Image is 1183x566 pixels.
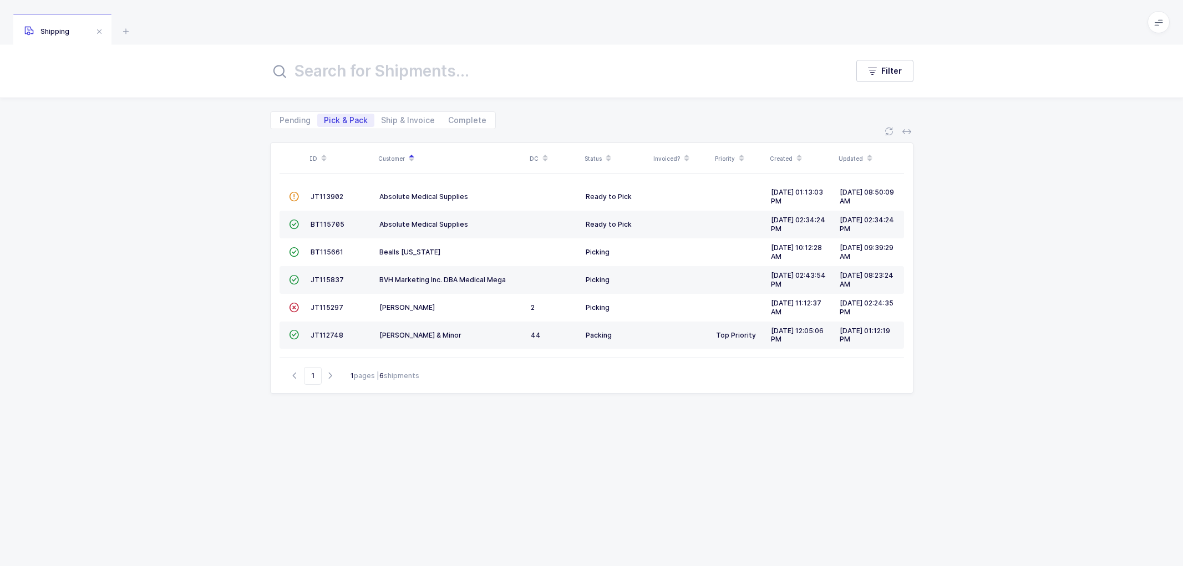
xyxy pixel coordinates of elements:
[289,330,299,339] span: 
[381,116,435,124] span: Ship & Invoice
[840,188,894,205] span: [DATE] 08:50:09 AM
[585,149,647,168] div: Status
[289,303,299,312] span: 
[379,276,506,284] span: BVH Marketing Inc. DBA Medical Mega
[840,216,894,233] span: [DATE] 02:34:24 PM
[586,303,610,312] span: Picking
[280,116,311,124] span: Pending
[530,149,578,168] div: DC
[270,58,834,84] input: Search for Shipments...
[771,327,824,344] span: [DATE] 12:05:06 PM
[311,248,343,256] span: BT115661
[771,243,822,261] span: [DATE] 10:12:28 AM
[289,220,299,228] span: 
[586,192,632,201] span: Ready to Pick
[771,299,821,316] span: [DATE] 11:12:37 AM
[309,149,372,168] div: ID
[351,371,419,381] div: pages | shipments
[840,327,890,344] span: [DATE] 01:12:19 PM
[840,271,893,288] span: [DATE] 08:23:24 AM
[586,248,610,256] span: Picking
[839,149,901,168] div: Updated
[586,276,610,284] span: Picking
[715,149,763,168] div: Priority
[770,149,832,168] div: Created
[324,116,368,124] span: Pick & Pack
[304,367,322,385] span: Go to
[311,276,344,284] span: JT115837
[881,65,902,77] span: Filter
[379,371,384,380] b: 6
[840,299,893,316] span: [DATE] 02:24:35 PM
[856,60,913,82] button: Filter
[311,192,343,201] span: JT113902
[379,248,440,256] span: Bealls [US_STATE]
[289,276,299,284] span: 
[379,220,468,228] span: Absolute Medical Supplies
[311,220,344,228] span: BT115705
[586,331,612,339] span: Packing
[448,116,486,124] span: Complete
[771,188,823,205] span: [DATE] 01:13:03 PM
[378,149,523,168] div: Customer
[586,220,632,228] span: Ready to Pick
[311,303,343,312] span: JT115297
[771,216,825,233] span: [DATE] 02:34:24 PM
[351,371,354,380] b: 1
[289,192,299,201] span: 
[771,271,826,288] span: [DATE] 02:43:54 PM
[531,331,541,339] span: 44
[653,149,708,168] div: Invoiced?
[840,243,893,261] span: [DATE] 09:39:29 AM
[289,248,299,256] span: 
[311,331,343,339] span: JT112748
[379,192,468,201] span: Absolute Medical Supplies
[531,303,535,312] span: 2
[716,331,756,339] span: Top Priority
[24,27,69,35] span: Shipping
[379,303,435,312] span: [PERSON_NAME]
[379,331,461,339] span: [PERSON_NAME] & Minor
